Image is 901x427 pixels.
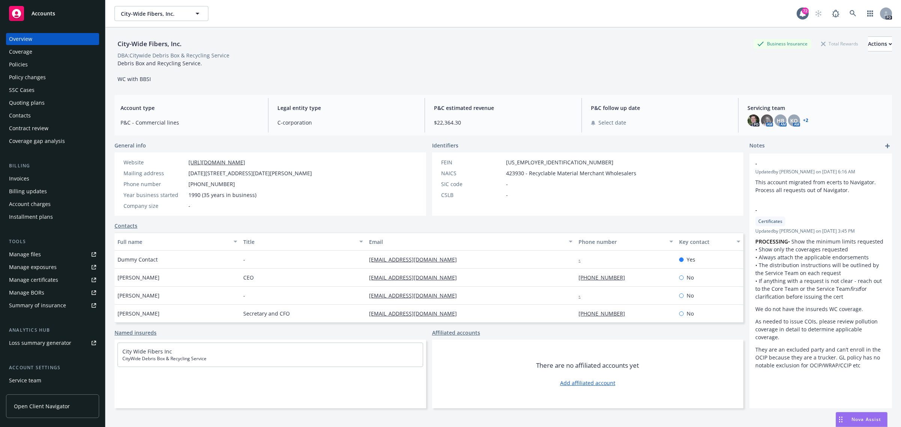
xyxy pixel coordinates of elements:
[598,119,626,126] span: Select date
[6,238,99,245] div: Tools
[6,84,99,96] a: SSC Cases
[9,261,57,273] div: Manage exposures
[32,11,55,17] span: Accounts
[9,185,47,197] div: Billing updates
[121,119,259,126] span: P&C - Commercial lines
[432,141,458,149] span: Identifiers
[432,329,480,337] a: Affiliated accounts
[188,159,245,166] a: [URL][DOMAIN_NAME]
[121,10,186,18] span: City-Wide Fibers, Inc.
[761,114,773,126] img: photo
[576,233,676,251] button: Phone number
[579,274,631,281] a: [PHONE_NUMBER]
[14,402,70,410] span: Open Client Navigator
[850,285,860,292] em: first
[115,233,240,251] button: Full name
[868,36,892,51] button: Actions
[124,169,185,177] div: Mailing address
[755,238,886,301] p: • Show the minimum limits requested • Show only the coverages requested • Always attach the appli...
[755,305,886,313] p: We do not have the insureds WC coverage.
[441,180,503,188] div: SIC code
[277,104,416,112] span: Legal entity type
[845,6,860,21] a: Search
[676,233,743,251] button: Key contact
[506,158,613,166] span: [US_EMPLOYER_IDENTIFICATION_NUMBER]
[434,119,573,126] span: $22,364.30
[6,33,99,45] a: Overview
[243,310,290,317] span: Secretary and CFO
[851,416,881,422] span: Nova Assist
[6,122,99,134] a: Contract review
[506,180,508,188] span: -
[6,135,99,147] a: Coverage gap analysis
[755,179,877,194] span: This account migrated from ecerts to Navigator. Process all requests out of Navigator.
[9,33,32,45] div: Overview
[6,287,99,299] a: Manage BORs
[243,238,355,246] div: Title
[579,310,631,317] a: [PHONE_NUMBER]
[6,211,99,223] a: Installment plans
[6,337,99,349] a: Loss summary generator
[6,248,99,260] a: Manage files
[755,168,886,175] span: Updated by [PERSON_NAME] on [DATE] 6:16 AM
[9,84,35,96] div: SSC Cases
[6,110,99,122] a: Contacts
[883,141,892,150] a: add
[755,228,886,235] span: Updated by [PERSON_NAME] on [DATE] 3:45 PM
[777,117,784,125] span: HB
[243,256,245,263] span: -
[366,233,576,251] button: Email
[6,326,99,334] div: Analytics hub
[118,51,229,59] div: DBA: Citywide Debris Box & Recycling Service
[122,348,172,355] a: City Wide Fibers Inc
[124,158,185,166] div: Website
[6,364,99,371] div: Account settings
[369,256,463,263] a: [EMAIL_ADDRESS][DOMAIN_NAME]
[122,355,418,362] span: CityWide Debris Box & Recycling Service
[115,141,146,149] span: General info
[115,39,185,49] div: City-Wide Fibers, Inc.
[9,299,66,311] div: Summary of insurance
[828,6,843,21] a: Report a Bug
[687,310,694,317] span: No
[579,238,665,246] div: Phone number
[6,198,99,210] a: Account charges
[747,104,886,112] span: Servicing team
[124,202,185,210] div: Company size
[115,222,137,230] a: Contacts
[6,261,99,273] a: Manage exposures
[749,153,892,200] div: -Updatedby [PERSON_NAME] on [DATE] 6:16 AMThis account migrated from ecerts to Navigator. Process...
[6,173,99,185] a: Invoices
[369,274,463,281] a: [EMAIL_ADDRESS][DOMAIN_NAME]
[124,191,185,199] div: Year business started
[6,299,99,311] a: Summary of insurance
[115,6,208,21] button: City-Wide Fibers, Inc.
[277,119,416,126] span: C-corporation
[755,206,866,214] span: -
[188,169,312,177] span: [DATE][STREET_ADDRESS][DATE][PERSON_NAME]
[579,256,586,263] a: -
[755,159,866,167] span: -
[118,310,160,317] span: [PERSON_NAME]
[6,71,99,83] a: Policy changes
[591,104,729,112] span: P&C follow up date
[687,274,694,281] span: No
[369,292,463,299] a: [EMAIL_ADDRESS][DOMAIN_NAME]
[9,337,71,349] div: Loss summary generator
[115,329,157,337] a: Named insureds
[755,346,886,369] p: They are an excluded party and can’t enroll in the OCIP because they are a trucker. GL policy has...
[817,39,862,48] div: Total Rewards
[188,180,235,188] span: [PHONE_NUMBER]
[9,248,41,260] div: Manage files
[9,274,58,286] div: Manage certificates
[6,162,99,170] div: Billing
[9,97,45,109] div: Quoting plans
[868,37,892,51] div: Actions
[6,185,99,197] a: Billing updates
[9,122,48,134] div: Contract review
[687,292,694,299] span: No
[811,6,826,21] a: Start snowing
[579,292,586,299] a: -
[441,169,503,177] div: NAICS
[536,361,639,370] span: There are no affiliated accounts yet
